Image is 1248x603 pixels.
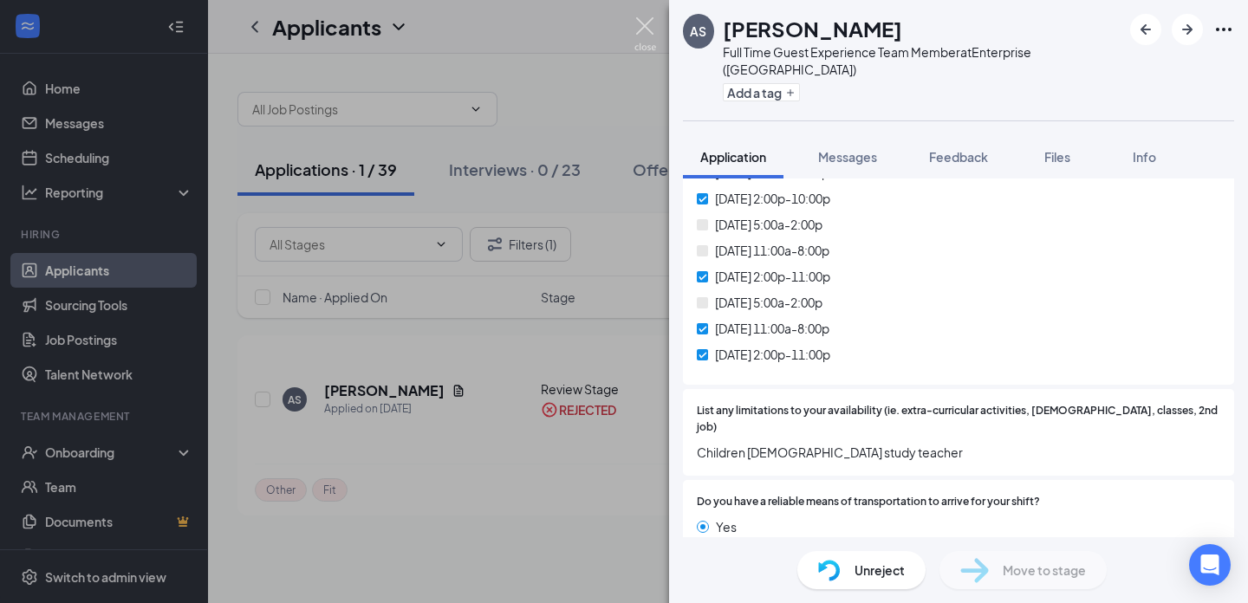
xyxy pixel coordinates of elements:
span: Unreject [855,561,905,580]
span: Children [DEMOGRAPHIC_DATA] study teacher [697,443,1220,462]
span: Do you have a reliable means of transportation to arrive for your shift? [697,494,1040,510]
span: [DATE] 2:00p-10:00p [715,189,830,208]
span: Yes [716,517,737,536]
svg: ArrowRight [1177,19,1198,40]
span: [DATE] 2:00p-11:00p [715,267,830,286]
span: Messages [818,149,877,165]
button: ArrowLeftNew [1130,14,1161,45]
button: PlusAdd a tag [723,83,800,101]
span: Move to stage [1003,561,1086,580]
div: AS [690,23,706,40]
span: List any limitations to your availability (ie. extra-curricular activities, [DEMOGRAPHIC_DATA], c... [697,403,1220,436]
span: Files [1044,149,1070,165]
span: Application [700,149,766,165]
span: [DATE] 2:00p-11:00p [715,345,830,364]
div: Open Intercom Messenger [1189,544,1231,586]
svg: ArrowLeftNew [1135,19,1156,40]
svg: Plus [785,88,796,98]
svg: Ellipses [1213,19,1234,40]
span: [DATE] 11:00a-8:00p [715,319,829,338]
div: Full Time Guest Experience Team Member at Enterprise ([GEOGRAPHIC_DATA]) [723,43,1121,78]
span: [DATE] 5:00a-2:00p [715,293,822,312]
span: [DATE] 11:00a-8:00p [715,241,829,260]
span: Feedback [929,149,988,165]
span: [DATE] 5:00a-2:00p [715,215,822,234]
button: ArrowRight [1172,14,1203,45]
span: Info [1133,149,1156,165]
h1: [PERSON_NAME] [723,14,902,43]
